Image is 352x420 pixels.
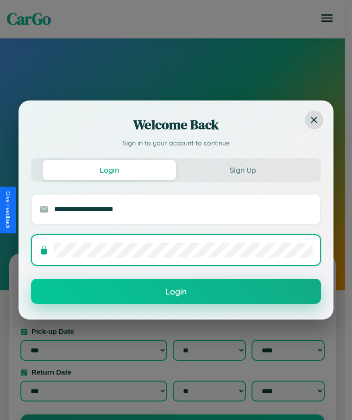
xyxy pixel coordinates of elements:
div: Give Feedback [5,191,11,229]
button: Sign Up [176,160,309,180]
p: Sign in to your account to continue [31,138,321,149]
button: Login [31,279,321,304]
button: Login [43,160,176,180]
h2: Welcome Back [31,115,321,134]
